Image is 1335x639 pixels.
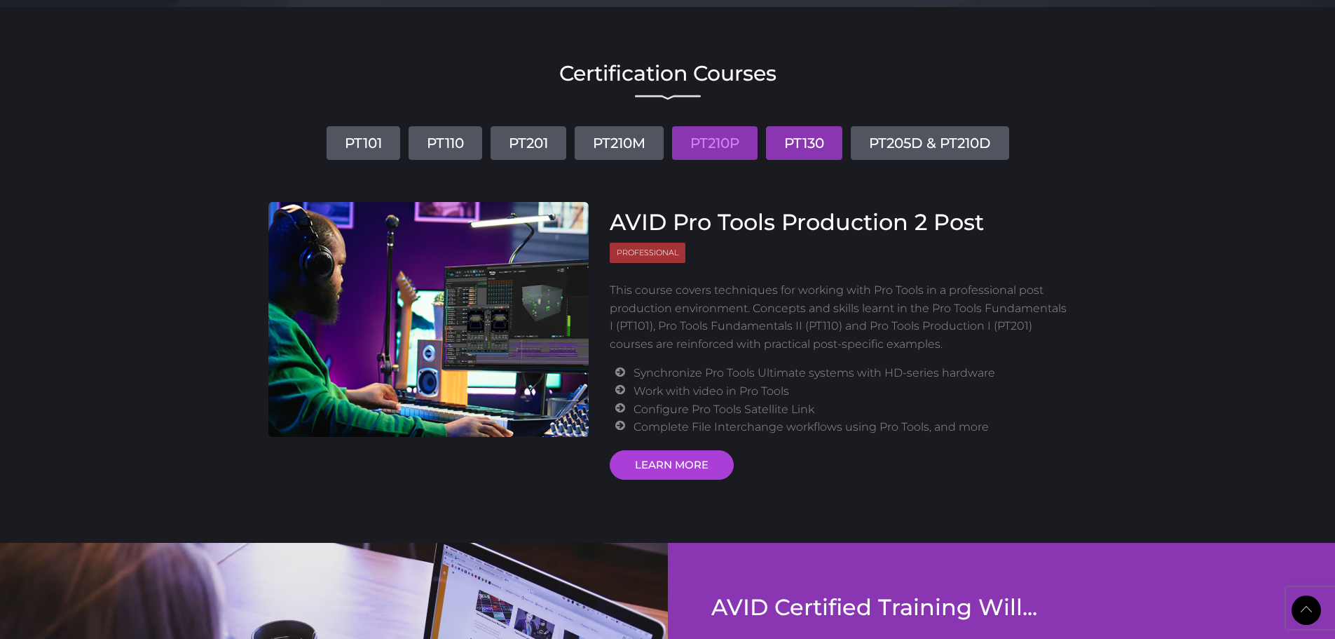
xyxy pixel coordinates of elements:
span: Professional [610,243,685,263]
a: PT210M [575,126,664,160]
img: decorative line [635,95,701,100]
a: PT210P [672,126,758,160]
h3: AVID Pro Tools Production 2 Post [610,209,1067,236]
a: LEARN MORE [610,450,734,480]
li: Configure Pro Tools Satellite Link [634,401,1067,419]
a: PT205D & PT210D [851,126,1009,160]
h2: Certification Courses [268,63,1067,84]
li: Work with video in Pro Tools [634,382,1067,401]
a: PT201 [491,126,566,160]
h3: AVID Certified Training Will... [711,594,1044,621]
a: PT130 [766,126,842,160]
li: Synchronize Pro Tools Ultimate systems with HD-series hardware [634,364,1067,382]
li: Complete File Interchange workflows using Pro Tools, and more [634,418,1067,436]
img: AVID Pro Tools Production 2 Post Course [268,202,589,437]
a: PT110 [409,126,482,160]
a: Back to Top [1292,596,1321,625]
a: PT101 [327,126,400,160]
p: This course covers techniques for working with Pro Tools in a professional post production enviro... [610,281,1067,353]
